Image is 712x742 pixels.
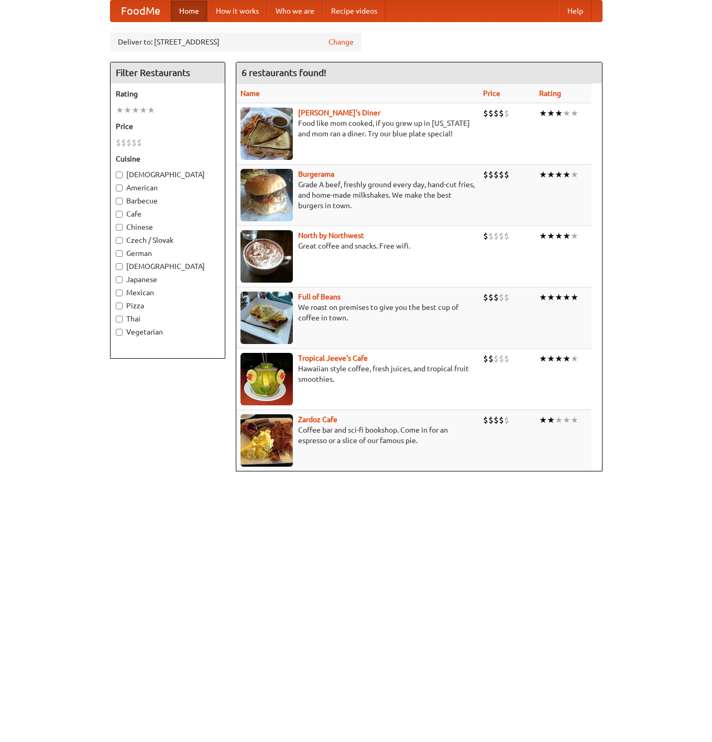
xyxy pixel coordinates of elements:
[483,353,488,364] li: $
[139,104,147,116] li: ★
[116,222,220,232] label: Chinese
[328,37,354,47] a: Change
[483,414,488,426] li: $
[116,154,220,164] h5: Cuisine
[539,107,547,119] li: ★
[488,292,494,303] li: $
[116,327,220,337] label: Vegetarian
[563,230,571,242] li: ★
[116,314,220,324] label: Thai
[298,109,380,117] a: [PERSON_NAME]'s Diner
[323,1,386,21] a: Recipe videos
[494,292,499,303] li: $
[571,169,578,180] li: ★
[555,292,563,303] li: ★
[116,169,220,180] label: [DEMOGRAPHIC_DATA]
[483,169,488,180] li: $
[298,293,341,301] a: Full of Beans
[563,414,571,426] li: ★
[298,415,337,424] a: Zardoz Cafe
[116,261,220,272] label: [DEMOGRAPHIC_DATA]
[488,107,494,119] li: $
[539,414,547,426] li: ★
[116,250,123,257] input: German
[240,118,475,139] p: Food like mom cooked, if you grew up in [US_STATE] and mom ran a diner. Try our blue plate special!
[240,292,293,344] img: beans.jpg
[298,354,368,362] a: Tropical Jeeve's Cafe
[240,107,293,160] img: sallys.jpg
[110,33,362,51] div: Deliver to: [STREET_ADDRESS]
[116,224,123,231] input: Chinese
[504,230,509,242] li: $
[240,363,475,384] p: Hawaiian style coffee, fresh juices, and tropical fruit smoothies.
[488,353,494,364] li: $
[240,169,293,221] img: burgerama.jpg
[207,1,267,21] a: How it works
[483,230,488,242] li: $
[488,169,494,180] li: $
[571,292,578,303] li: ★
[116,171,123,178] input: [DEMOGRAPHIC_DATA]
[116,289,123,296] input: Mexican
[499,414,504,426] li: $
[488,230,494,242] li: $
[137,137,142,148] li: $
[547,230,555,242] li: ★
[563,292,571,303] li: ★
[242,68,326,78] ng-pluralize: 6 restaurants found!
[563,107,571,119] li: ★
[116,182,220,193] label: American
[571,353,578,364] li: ★
[571,230,578,242] li: ★
[494,414,499,426] li: $
[547,414,555,426] li: ★
[240,179,475,211] p: Grade A beef, freshly ground every day, hand-cut fries, and home-made milkshakes. We make the bes...
[116,287,220,298] label: Mexican
[504,292,509,303] li: $
[116,89,220,99] h5: Rating
[504,414,509,426] li: $
[147,104,155,116] li: ★
[555,353,563,364] li: ★
[494,353,499,364] li: $
[116,121,220,132] h5: Price
[547,169,555,180] li: ★
[116,237,123,244] input: Czech / Slovak
[116,316,123,322] input: Thai
[124,104,132,116] li: ★
[539,353,547,364] li: ★
[240,89,260,98] a: Name
[539,89,561,98] a: Rating
[111,62,225,83] h4: Filter Restaurants
[547,353,555,364] li: ★
[539,292,547,303] li: ★
[240,353,293,405] img: jeeves.jpg
[240,241,475,251] p: Great coffee and snacks. Free wifi.
[563,353,571,364] li: ★
[559,1,591,21] a: Help
[563,169,571,180] li: ★
[240,302,475,323] p: We roast on premises to give you the best cup of coffee in town.
[132,137,137,148] li: $
[116,196,220,206] label: Barbecue
[499,230,504,242] li: $
[483,292,488,303] li: $
[298,170,334,178] b: Burgerama
[267,1,323,21] a: Who we are
[116,263,123,270] input: [DEMOGRAPHIC_DATA]
[547,292,555,303] li: ★
[504,107,509,119] li: $
[571,107,578,119] li: ★
[571,414,578,426] li: ★
[126,137,132,148] li: $
[499,292,504,303] li: $
[504,169,509,180] li: $
[555,169,563,180] li: ★
[116,209,220,219] label: Cafe
[116,248,220,259] label: German
[240,425,475,446] p: Coffee bar and sci-fi bookshop. Come in for an espresso or a slice of our famous pie.
[116,235,220,245] label: Czech / Slovak
[499,353,504,364] li: $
